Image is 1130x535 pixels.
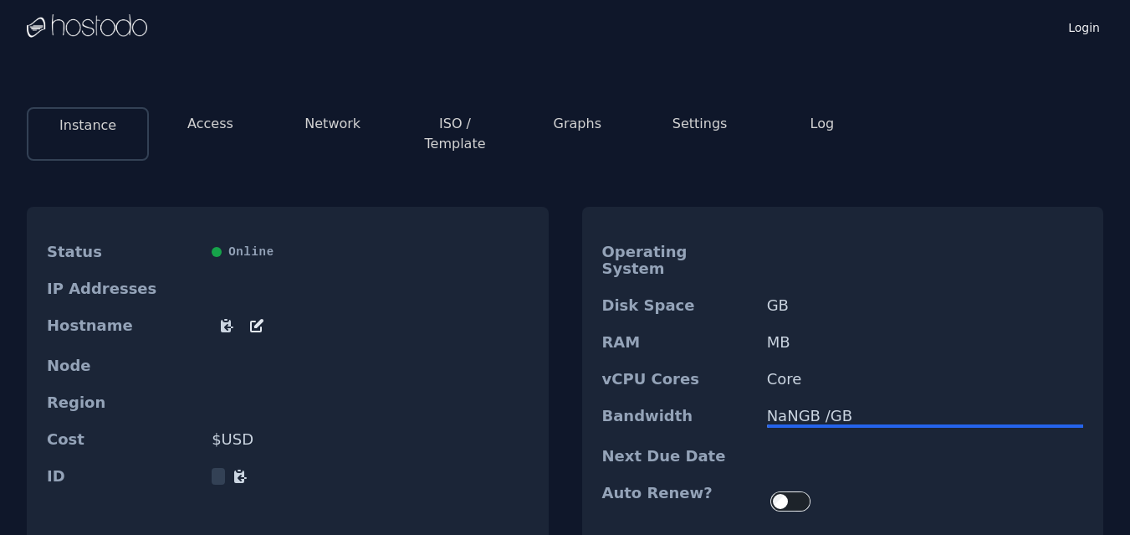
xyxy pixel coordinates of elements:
[602,334,754,351] dt: RAM
[1065,16,1103,36] a: Login
[767,408,1083,424] div: NaN GB / GB
[554,114,601,134] button: Graphs
[602,408,754,428] dt: Bandwidth
[47,244,198,260] dt: Status
[187,114,233,134] button: Access
[47,394,198,411] dt: Region
[810,114,835,134] button: Log
[47,317,198,337] dt: Hostname
[212,431,528,448] dd: $ USD
[602,371,754,388] dt: vCPU Cores
[27,14,147,39] img: Logo
[602,244,754,277] dt: Operating System
[47,431,198,448] dt: Cost
[407,114,503,154] button: ISO / Template
[602,297,754,314] dt: Disk Space
[59,116,116,136] button: Instance
[602,485,754,518] dt: Auto Renew?
[47,280,198,297] dt: IP Addresses
[212,244,528,260] div: Online
[47,468,198,485] dt: ID
[767,297,1083,314] dd: GB
[47,358,198,374] dt: Node
[672,114,728,134] button: Settings
[602,448,754,465] dt: Next Due Date
[767,334,1083,351] dd: MB
[767,371,1083,388] dd: Core
[304,114,360,134] button: Network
